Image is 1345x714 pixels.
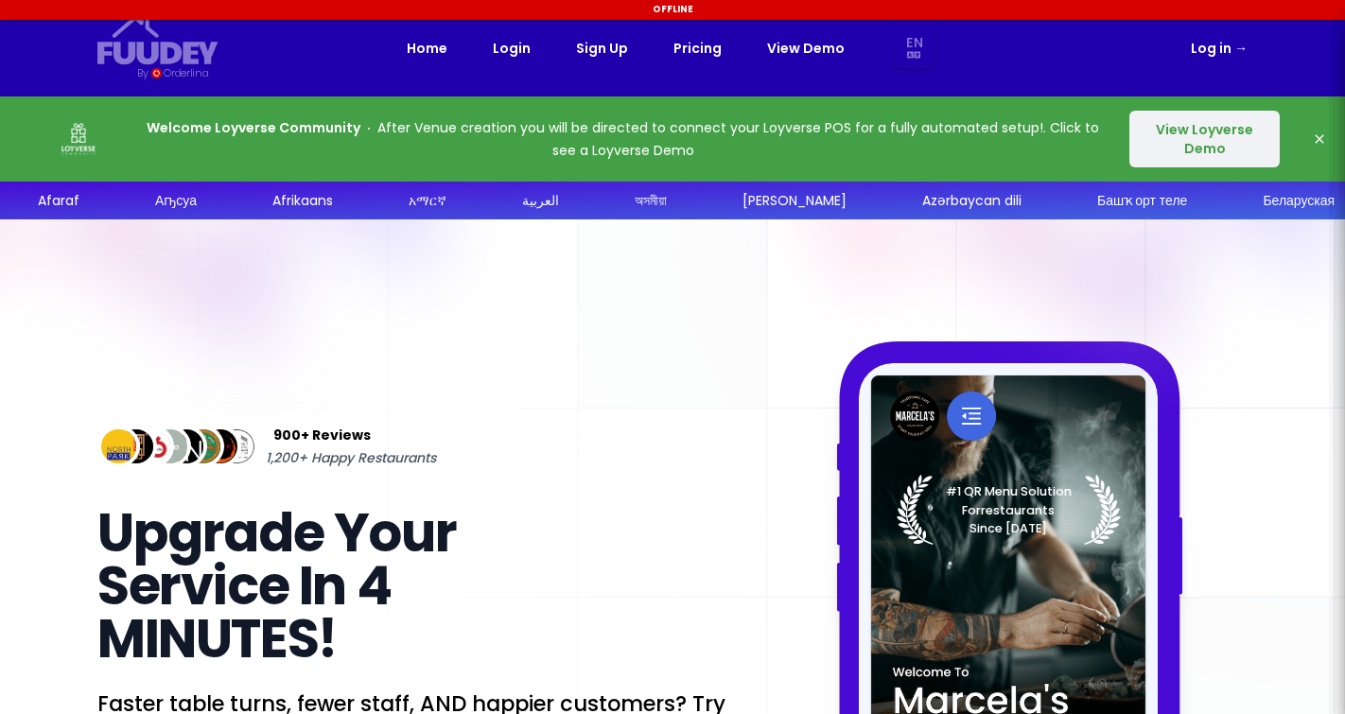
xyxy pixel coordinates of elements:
div: አማርኛ [409,191,446,211]
a: Log in [1191,37,1248,60]
div: By [137,65,148,81]
a: Home [407,37,447,60]
div: Azərbaycan dili [922,191,1022,211]
div: Беларуская [1263,191,1335,211]
div: Afaraf [38,191,79,211]
img: Review Img [200,426,242,468]
div: [PERSON_NAME] [742,191,847,211]
button: View Loyverse Demo [1129,111,1280,167]
p: After Venue creation you will be directed to connect your Loyverse POS for a fully automated setu... [144,116,1102,162]
div: Аҧсуа [155,191,197,211]
img: Review Img [131,426,174,468]
img: Review Img [183,426,225,468]
span: Upgrade Your Service In 4 MINUTES! [97,496,456,676]
div: Башҡорт теле [1097,191,1187,211]
img: Laurel [897,475,1121,545]
span: 900+ Reviews [273,424,371,446]
div: Offline [3,3,1342,16]
div: Afrikaans [272,191,333,211]
a: Pricing [673,37,722,60]
svg: {/* Added fill="currentColor" here */} {/* This rectangle defines the background. Its explicit fi... [97,15,218,65]
strong: Welcome Loyverse Community [147,118,360,137]
img: Review Img [114,426,157,468]
a: View Demo [767,37,845,60]
img: Review Img [97,426,140,468]
div: العربية [522,191,559,211]
a: Sign Up [576,37,628,60]
span: 1,200+ Happy Restaurants [266,446,436,469]
a: Login [493,37,531,60]
div: Orderlina [164,65,208,81]
div: অসমীয়া [635,191,667,211]
span: → [1234,39,1248,58]
img: Review Img [148,426,191,468]
img: Review Img [166,426,208,468]
img: Review Img [216,426,258,468]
